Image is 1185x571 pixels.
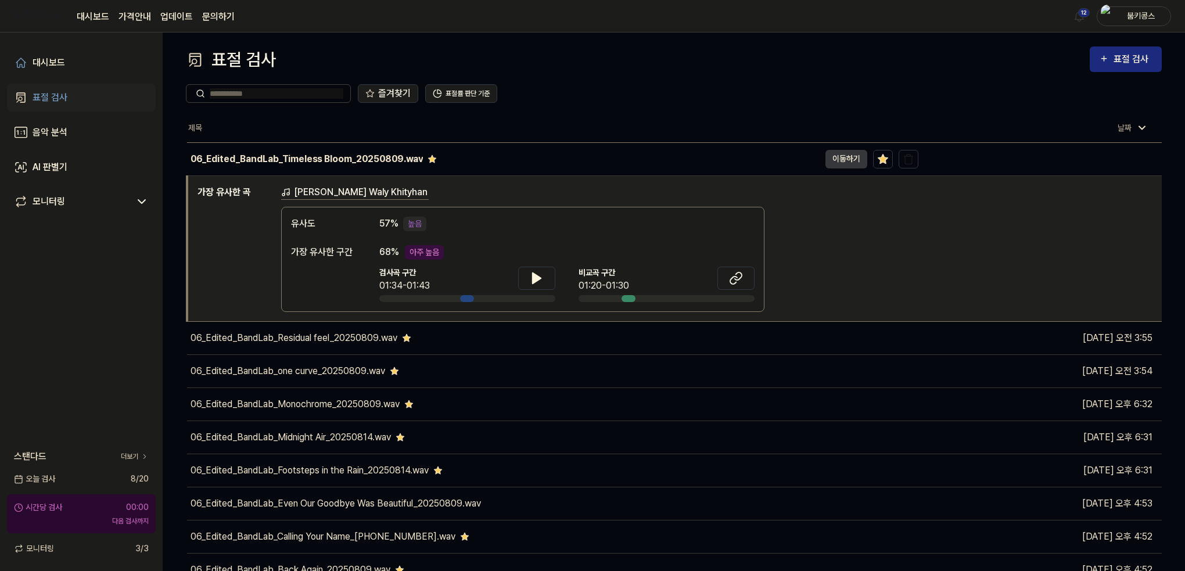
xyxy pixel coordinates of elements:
div: 06_Edited_BandLab_Calling Your Name_[PHONE_NUMBER].wav [191,530,455,544]
div: 높음 [403,217,426,231]
button: 가격안내 [119,10,151,24]
div: 붐키콩스 [1118,9,1164,22]
span: 57 % [379,217,398,231]
div: 06_Edited_BandLab_Midnight Air_20250814.wav [191,430,391,444]
div: 01:20-01:30 [579,279,629,293]
div: 06_Edited_BandLab_Even Our Goodbye Was Beautiful_20250809.wav [191,497,481,511]
div: 06_Edited_BandLab_Monochrome_20250809.wav [191,397,400,411]
button: profile붐키콩스 [1097,6,1171,26]
div: 음악 분석 [33,125,67,139]
span: 검사곡 구간 [379,267,430,279]
div: 00:00 [126,501,149,513]
div: 표절 검사 [33,91,67,105]
a: [PERSON_NAME] Waly Khityhan [281,185,429,200]
span: 스탠다드 [14,450,46,464]
button: 이동하기 [825,150,867,168]
h1: 가장 유사한 곡 [198,185,272,312]
td: [DATE] 오후 4:53 [918,487,1162,520]
img: profile [1101,5,1115,28]
div: 다음 검사까지 [14,516,149,526]
th: 제목 [187,114,918,142]
td: [DATE] 오후 6:31 [918,421,1162,454]
div: AI 판별기 [33,160,67,174]
span: 3 / 3 [135,543,149,555]
div: 시간당 검사 [14,501,62,513]
a: 음악 분석 [7,118,156,146]
a: 업데이트 [160,10,193,24]
button: 표절률 판단 기준 [425,84,497,103]
div: 아주 높음 [405,245,444,260]
span: 오늘 검사 [14,473,55,485]
div: 01:34-01:43 [379,279,430,293]
div: 모니터링 [33,195,65,209]
a: 모니터링 [14,195,130,209]
div: 대시보드 [33,56,65,70]
img: delete [903,153,914,165]
div: 유사도 [291,217,356,231]
a: 표절 검사 [7,84,156,112]
div: 표절 검사 [1114,52,1152,67]
img: 알림 [1072,9,1086,23]
span: 68 % [379,245,399,259]
td: [DATE] 오후 4:52 [918,520,1162,553]
span: 8 / 20 [131,473,149,485]
td: [DATE] 오전 3:54 [918,354,1162,387]
div: 날짜 [1113,118,1152,138]
div: 06_Edited_BandLab_one curve_20250809.wav [191,364,385,378]
button: 즐겨찾기 [358,84,418,103]
td: [DATE] 오전 3:55 [918,321,1162,354]
td: [DATE] 오후 6:31 [918,454,1162,487]
div: 06_Edited_BandLab_Timeless Bloom_20250809.wav [191,152,423,166]
div: 12 [1078,8,1090,17]
div: 06_Edited_BandLab_Residual feel_20250809.wav [191,331,397,345]
a: 대시보드 [77,10,109,24]
div: 표절 검사 [186,46,276,73]
div: 06_Edited_BandLab_Footsteps in the Rain_20250814.wav [191,464,429,477]
a: 대시보드 [7,49,156,77]
div: 가장 유사한 구간 [291,245,356,259]
a: 더보기 [121,451,149,462]
span: 모니터링 [14,543,54,555]
button: 알림12 [1070,7,1089,26]
a: AI 판별기 [7,153,156,181]
td: [DATE] 오전 3:55 [918,142,1162,175]
td: [DATE] 오후 6:32 [918,387,1162,421]
button: 표절 검사 [1090,46,1162,72]
a: 문의하기 [202,10,235,24]
span: 비교곡 구간 [579,267,629,279]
